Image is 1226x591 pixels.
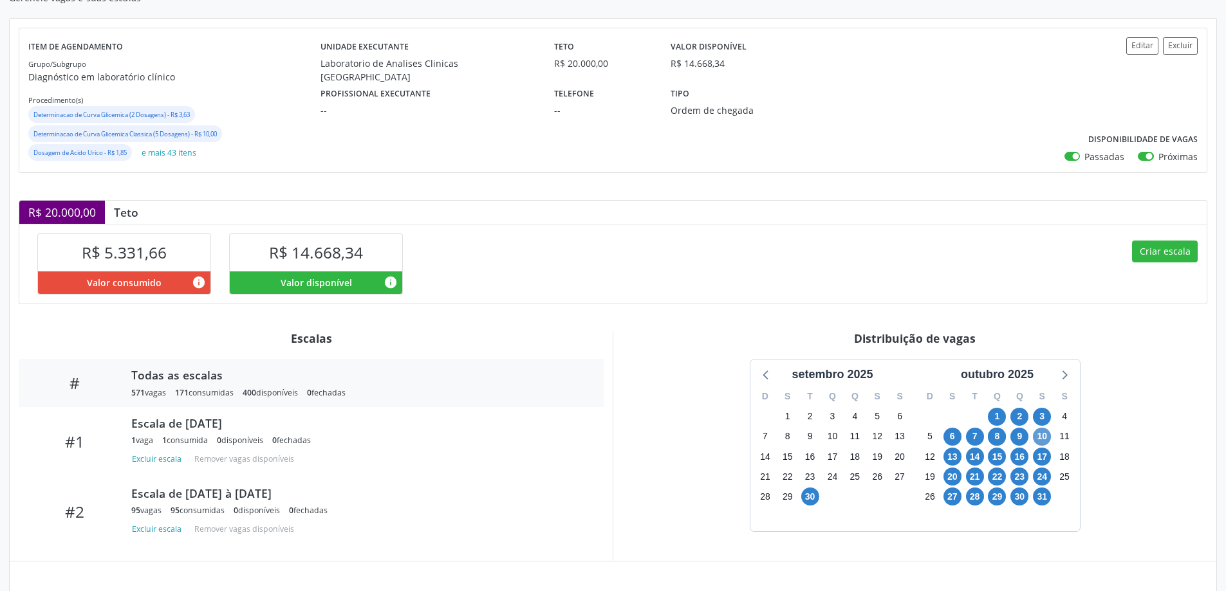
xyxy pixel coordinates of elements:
div: -- [320,104,536,117]
span: Valor disponível [281,276,352,289]
div: disponíveis [217,435,263,446]
span: sábado, 27 de setembro de 2025 [891,468,909,486]
span: quinta-feira, 23 de outubro de 2025 [1010,468,1028,486]
small: Procedimento(s) [28,95,83,105]
span: quarta-feira, 3 de setembro de 2025 [823,408,841,426]
span: quarta-feira, 22 de outubro de 2025 [988,468,1006,486]
small: Grupo/Subgrupo [28,59,86,69]
span: quarta-feira, 24 de setembro de 2025 [823,468,841,486]
span: sexta-feira, 26 de setembro de 2025 [868,468,886,486]
div: vagas [131,505,162,516]
label: Profissional executante [320,84,431,104]
span: sexta-feira, 19 de setembro de 2025 [868,448,886,466]
span: sexta-feira, 31 de outubro de 2025 [1033,487,1051,505]
span: sexta-feira, 10 de outubro de 2025 [1033,428,1051,446]
div: vaga [131,435,153,446]
span: terça-feira, 16 de setembro de 2025 [801,448,819,466]
span: quinta-feira, 2 de outubro de 2025 [1010,408,1028,426]
span: quinta-feira, 4 de setembro de 2025 [846,408,864,426]
div: Q [986,386,1008,406]
div: Distribuição de vagas [622,331,1207,345]
span: sexta-feira, 12 de setembro de 2025 [868,428,886,446]
div: Q [844,386,866,406]
span: quarta-feira, 10 de setembro de 2025 [823,428,841,446]
div: D [754,386,777,406]
div: T [963,386,986,406]
div: outubro 2025 [956,366,1039,383]
span: sábado, 4 de outubro de 2025 [1055,408,1073,426]
div: S [941,386,963,406]
span: domingo, 21 de setembro de 2025 [756,468,774,486]
span: segunda-feira, 13 de outubro de 2025 [943,448,961,466]
div: fechadas [272,435,311,446]
span: quarta-feira, 1 de outubro de 2025 [988,408,1006,426]
span: quarta-feira, 29 de outubro de 2025 [988,487,1006,505]
span: quinta-feira, 9 de outubro de 2025 [1010,428,1028,446]
span: terça-feira, 23 de setembro de 2025 [801,468,819,486]
small: Dosagem de Acido Urico - R$ 1,85 [33,149,127,157]
button: Criar escala [1132,241,1198,262]
span: R$ 14.668,34 [269,242,363,263]
div: S [866,386,889,406]
span: domingo, 7 de setembro de 2025 [756,428,774,446]
button: Excluir [1163,37,1198,55]
span: 0 [217,435,221,446]
span: segunda-feira, 22 de setembro de 2025 [779,468,797,486]
div: Q [821,386,844,406]
label: Passadas [1084,150,1124,163]
label: Próximas [1158,150,1198,163]
button: e mais 43 itens [136,144,201,161]
span: 0 [289,505,293,516]
span: 400 [243,387,256,398]
span: Valor consumido [87,276,162,289]
span: 0 [234,505,238,516]
div: consumidas [171,505,225,516]
span: sábado, 25 de outubro de 2025 [1055,468,1073,486]
span: sexta-feira, 3 de outubro de 2025 [1033,408,1051,426]
span: sexta-feira, 5 de setembro de 2025 [868,408,886,426]
span: 171 [175,387,189,398]
div: Q [1008,386,1031,406]
div: fechadas [307,387,346,398]
label: Telefone [554,84,594,104]
span: domingo, 28 de setembro de 2025 [756,487,774,505]
span: terça-feira, 28 de outubro de 2025 [966,487,984,505]
span: 571 [131,387,145,398]
i: Valor disponível para agendamentos feitos para este serviço [384,275,398,289]
div: #1 [28,432,122,451]
span: 1 [131,435,136,446]
div: Todas as escalas [131,368,586,382]
div: Laboratorio de Analises Clinicas [GEOGRAPHIC_DATA] [320,57,536,84]
span: segunda-feira, 29 de setembro de 2025 [779,487,797,505]
span: domingo, 19 de outubro de 2025 [921,468,939,486]
span: segunda-feira, 27 de outubro de 2025 [943,487,961,505]
div: disponíveis [243,387,298,398]
span: terça-feira, 30 de setembro de 2025 [801,487,819,505]
span: quinta-feira, 25 de setembro de 2025 [846,468,864,486]
div: fechadas [289,505,328,516]
div: T [799,386,821,406]
div: S [889,386,911,406]
span: terça-feira, 9 de setembro de 2025 [801,428,819,446]
label: Valor disponível [671,37,747,57]
span: domingo, 14 de setembro de 2025 [756,448,774,466]
span: 0 [272,435,277,446]
span: quinta-feira, 16 de outubro de 2025 [1010,448,1028,466]
label: Teto [554,37,574,57]
span: quarta-feira, 8 de outubro de 2025 [988,428,1006,446]
button: Editar [1126,37,1158,55]
span: quarta-feira, 15 de outubro de 2025 [988,448,1006,466]
div: Escala de [DATE] [131,416,586,430]
div: S [776,386,799,406]
span: domingo, 12 de outubro de 2025 [921,448,939,466]
span: segunda-feira, 15 de setembro de 2025 [779,448,797,466]
span: terça-feira, 2 de setembro de 2025 [801,408,819,426]
div: Teto [105,205,147,219]
div: R$ 20.000,00 [554,57,653,70]
div: R$ 14.668,34 [671,57,725,70]
label: Tipo [671,84,689,104]
i: Valor consumido por agendamentos feitos para este serviço [192,275,206,289]
span: 1 [162,435,167,446]
div: S [1054,386,1076,406]
span: terça-feira, 14 de outubro de 2025 [966,448,984,466]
